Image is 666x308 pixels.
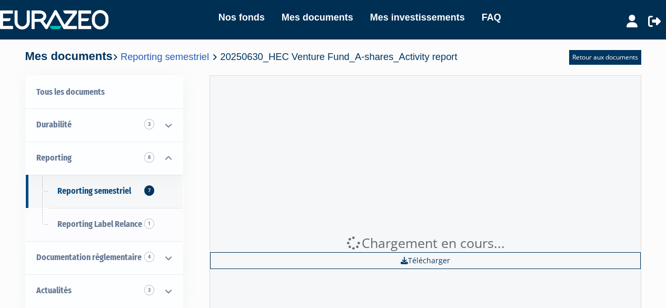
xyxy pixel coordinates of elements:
a: Reporting semestriel7 [26,175,183,208]
span: Reporting Label Relance [57,219,142,229]
a: Reporting 8 [26,142,183,175]
span: Actualités [36,285,72,295]
div: Chargement en cours... [210,234,641,253]
a: Actualités 3 [26,274,183,307]
a: Durabilité 3 [26,108,183,142]
a: Mes investissements [370,10,465,25]
a: Tous les documents [26,76,183,109]
a: Reporting Label Relance1 [26,208,183,241]
a: Télécharger [210,252,641,269]
span: Reporting [36,153,72,163]
span: 1 [144,218,154,229]
span: 3 [144,285,154,295]
span: 4 [144,252,154,262]
a: Reporting semestriel [121,51,209,62]
a: Mes documents [282,10,353,25]
span: 7 [144,185,154,196]
span: Reporting semestriel [57,186,131,196]
span: Documentation règlementaire [36,252,142,262]
a: Documentation règlementaire 4 [26,241,183,274]
span: 3 [144,119,154,130]
a: FAQ [482,10,501,25]
a: Nos fonds [218,10,265,25]
span: Durabilité [36,120,72,130]
span: 20250630_HEC Venture Fund_A-shares_Activity report [220,51,457,62]
h4: Mes documents [25,50,458,63]
span: 8 [144,152,154,163]
a: Retour aux documents [569,50,641,65]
